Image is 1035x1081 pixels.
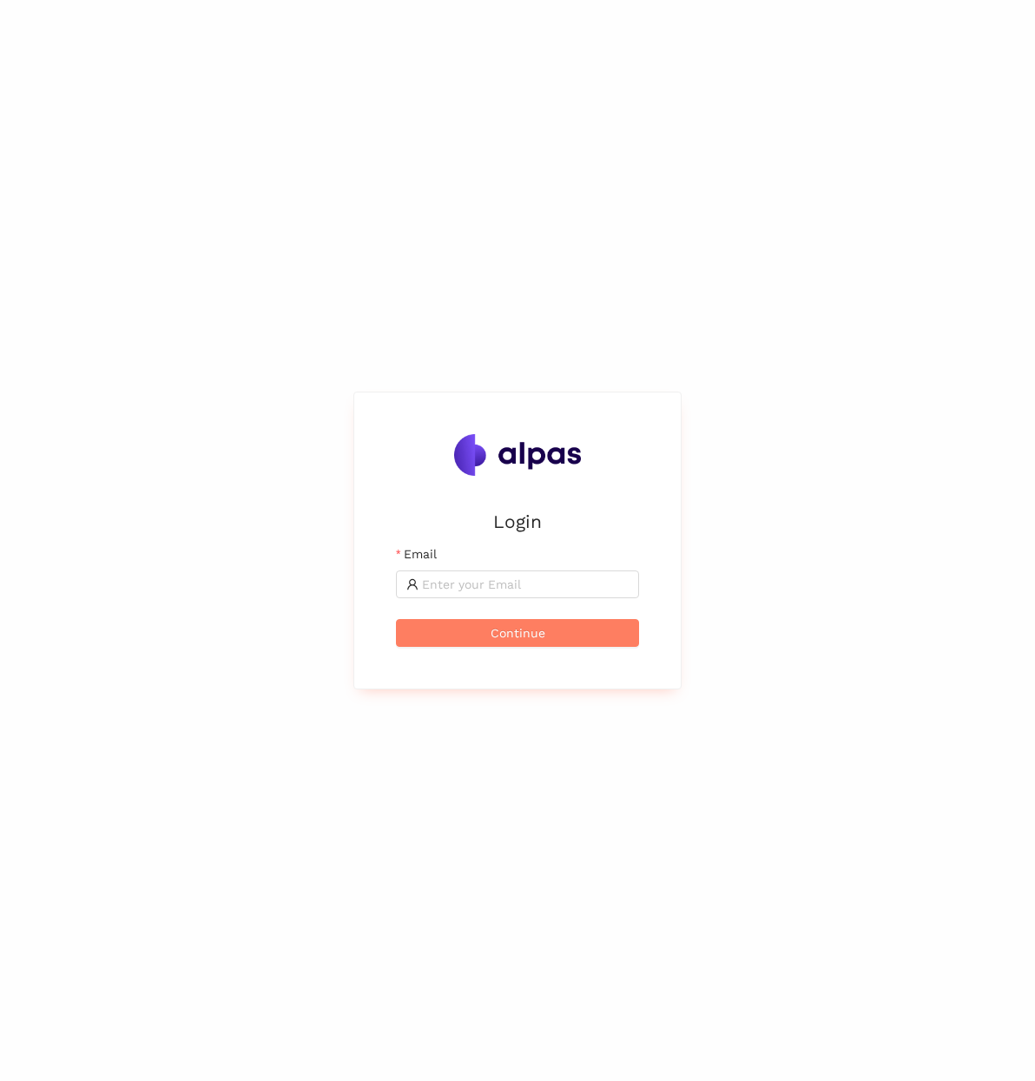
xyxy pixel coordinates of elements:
[396,619,639,647] button: Continue
[406,578,419,590] span: user
[454,434,581,476] img: Alpas.ai Logo
[396,544,437,564] label: Email
[396,507,639,536] h2: Login
[491,623,545,643] span: Continue
[422,575,629,594] input: Email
